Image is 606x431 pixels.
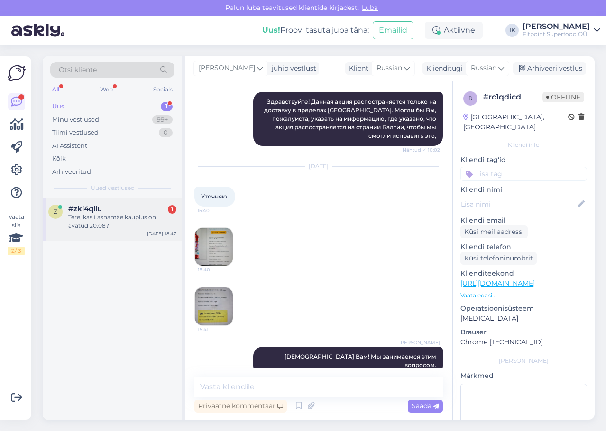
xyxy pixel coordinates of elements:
[195,287,233,325] img: Attachment
[460,371,587,381] p: Märkmed
[52,141,87,151] div: AI Assistent
[460,279,535,287] a: [URL][DOMAIN_NAME]
[460,141,587,149] div: Kliendi info
[285,353,438,368] span: [DEMOGRAPHIC_DATA] Вам! Мы занимаемся этим вопросом.
[50,83,61,96] div: All
[460,337,587,347] p: Chrome [TECHNICAL_ID]
[91,184,135,192] span: Uued vestlused
[199,63,255,73] span: [PERSON_NAME]
[264,98,438,139] span: Здравствуйте! Данная акция распостраняется только на доставку в пределах [GEOGRAPHIC_DATA]. Могли...
[52,128,99,137] div: Tiimi vestlused
[483,91,542,103] div: # rc1qdicd
[460,185,587,195] p: Kliendi nimi
[54,208,57,215] span: z
[59,65,97,75] span: Otsi kliente
[460,167,587,181] input: Lisa tag
[197,207,233,214] span: 15:40
[201,193,229,200] span: Уточняю.
[8,213,25,255] div: Vaata siia
[262,25,369,36] div: Proovi tasuta juba täna:
[460,225,528,238] div: Küsi meiliaadressi
[460,291,587,300] p: Vaata edasi ...
[460,269,587,278] p: Klienditeekond
[198,326,233,333] span: 15:41
[152,115,173,125] div: 99+
[460,357,587,365] div: [PERSON_NAME]
[542,92,584,102] span: Offline
[403,146,440,153] span: Nähtud ✓ 10:02
[523,23,600,38] a: [PERSON_NAME]Fitpoint Superfood OÜ
[68,213,176,230] div: Tere, kas Lasnamäe kauplus on avatud 20.08?
[161,102,173,111] div: 1
[147,230,176,237] div: [DATE] 18:47
[195,228,233,266] img: Attachment
[422,63,463,73] div: Klienditugi
[52,167,91,177] div: Arhiveeritud
[68,205,102,213] span: #zki4qilu
[52,154,66,163] div: Kõik
[8,247,25,255] div: 2 / 3
[460,242,587,252] p: Kliendi telefon
[523,23,590,30] div: [PERSON_NAME]
[168,205,176,214] div: 1
[373,21,413,39] button: Emailid
[52,115,99,125] div: Minu vestlused
[460,215,587,225] p: Kliendi email
[412,402,439,410] span: Saada
[194,162,443,171] div: [DATE]
[345,63,368,73] div: Klient
[523,30,590,38] div: Fitpoint Superfood OÜ
[460,252,537,265] div: Küsi telefoninumbrit
[262,26,280,35] b: Uus!
[268,63,316,73] div: juhib vestlust
[151,83,174,96] div: Socials
[505,24,519,37] div: IK
[461,199,576,209] input: Lisa nimi
[198,266,233,273] span: 15:40
[463,112,568,132] div: [GEOGRAPHIC_DATA], [GEOGRAPHIC_DATA]
[460,327,587,337] p: Brauser
[194,400,287,413] div: Privaatne kommentaar
[513,62,586,75] div: Arhiveeri vestlus
[425,22,483,39] div: Aktiivne
[460,155,587,165] p: Kliendi tag'id
[98,83,115,96] div: Web
[52,102,64,111] div: Uus
[460,304,587,314] p: Operatsioonisüsteem
[359,3,381,12] span: Luba
[471,63,496,73] span: Russian
[460,314,587,323] p: [MEDICAL_DATA]
[468,95,473,102] span: r
[159,128,173,137] div: 0
[376,63,402,73] span: Russian
[399,339,440,346] span: [PERSON_NAME]
[8,64,26,82] img: Askly Logo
